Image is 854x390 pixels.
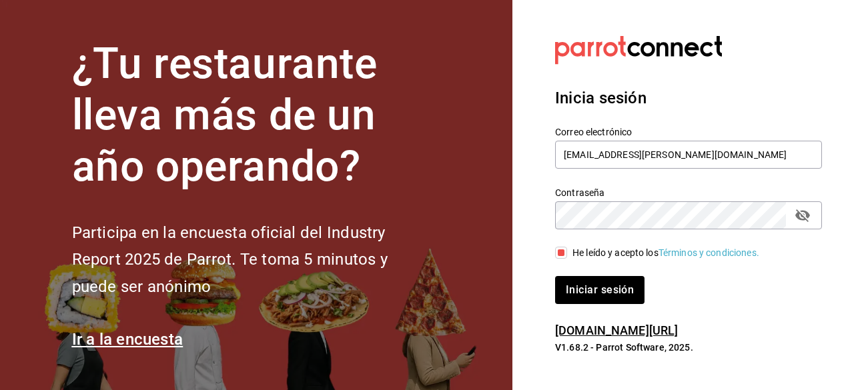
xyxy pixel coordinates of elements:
h1: ¿Tu restaurante lleva más de un año operando? [72,39,432,192]
button: Iniciar sesión [555,276,645,304]
input: Ingresa tu correo electrónico [555,141,822,169]
label: Contraseña [555,188,822,197]
a: [DOMAIN_NAME][URL] [555,323,678,337]
p: V1.68.2 - Parrot Software, 2025. [555,341,822,354]
a: Términos y condiciones. [659,247,759,258]
div: He leído y acepto los [572,246,759,260]
h2: Participa en la encuesta oficial del Industry Report 2025 de Parrot. Te toma 5 minutos y puede se... [72,219,432,301]
label: Correo electrónico [555,127,822,137]
h3: Inicia sesión [555,86,822,110]
button: passwordField [791,204,814,227]
a: Ir a la encuesta [72,330,183,349]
